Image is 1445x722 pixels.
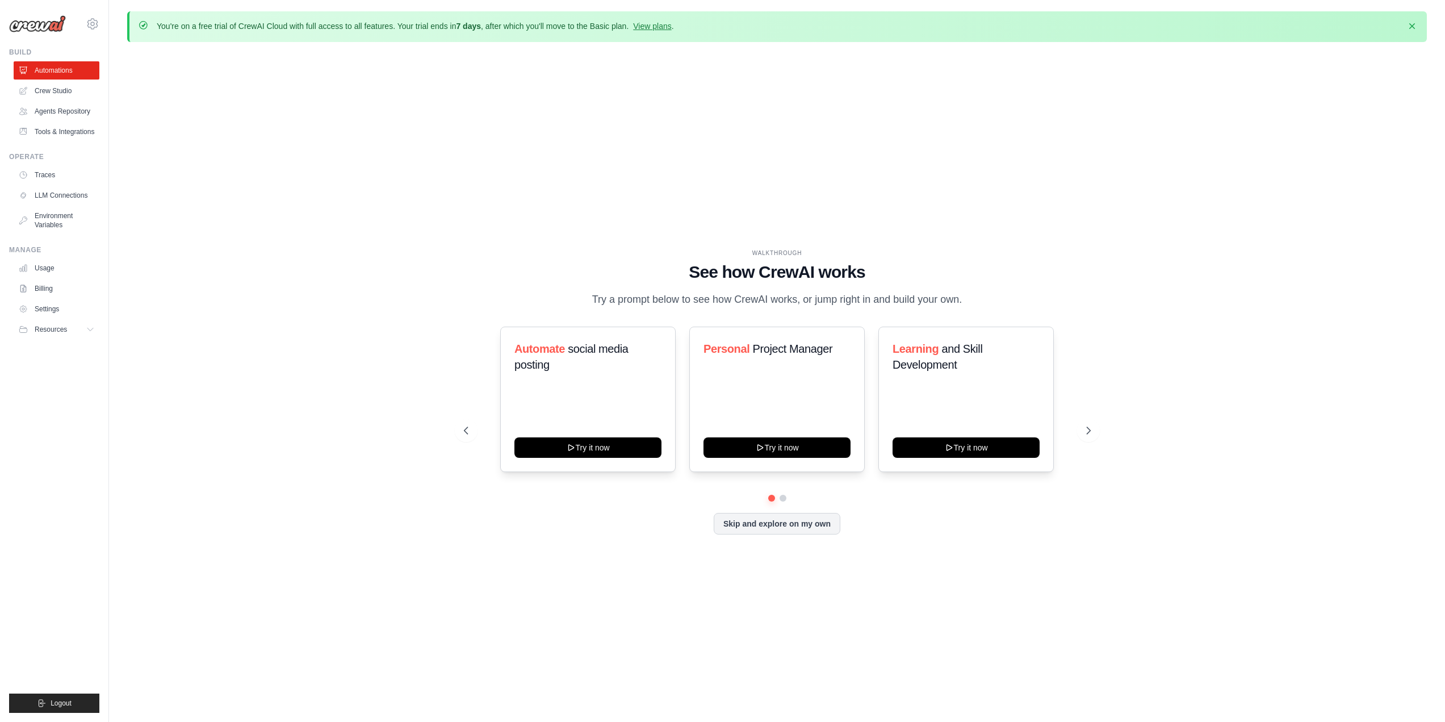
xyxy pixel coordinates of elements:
[587,291,968,308] p: Try a prompt below to see how CrewAI works, or jump right in and build your own.
[514,343,565,355] span: Automate
[514,437,661,458] button: Try it now
[9,152,99,161] div: Operate
[14,259,99,277] a: Usage
[51,699,72,708] span: Logout
[714,513,840,535] button: Skip and explore on my own
[157,20,674,32] p: You're on a free trial of CrewAI Cloud with full access to all features. Your trial ends in , aft...
[14,186,99,205] a: LLM Connections
[9,245,99,254] div: Manage
[14,320,99,339] button: Resources
[893,343,982,371] span: and Skill Development
[464,262,1091,282] h1: See how CrewAI works
[14,82,99,100] a: Crew Studio
[752,343,832,355] span: Project Manager
[14,102,99,120] a: Agents Repository
[703,437,851,458] button: Try it now
[464,249,1091,257] div: WALKTHROUGH
[703,343,749,355] span: Personal
[456,22,481,31] strong: 7 days
[633,22,671,31] a: View plans
[14,207,99,234] a: Environment Variables
[9,694,99,713] button: Logout
[14,166,99,184] a: Traces
[893,343,939,355] span: Learning
[514,343,629,371] span: social media posting
[9,48,99,57] div: Build
[893,437,1040,458] button: Try it now
[35,325,67,334] span: Resources
[14,300,99,318] a: Settings
[14,279,99,298] a: Billing
[14,61,99,80] a: Automations
[14,123,99,141] a: Tools & Integrations
[9,15,66,32] img: Logo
